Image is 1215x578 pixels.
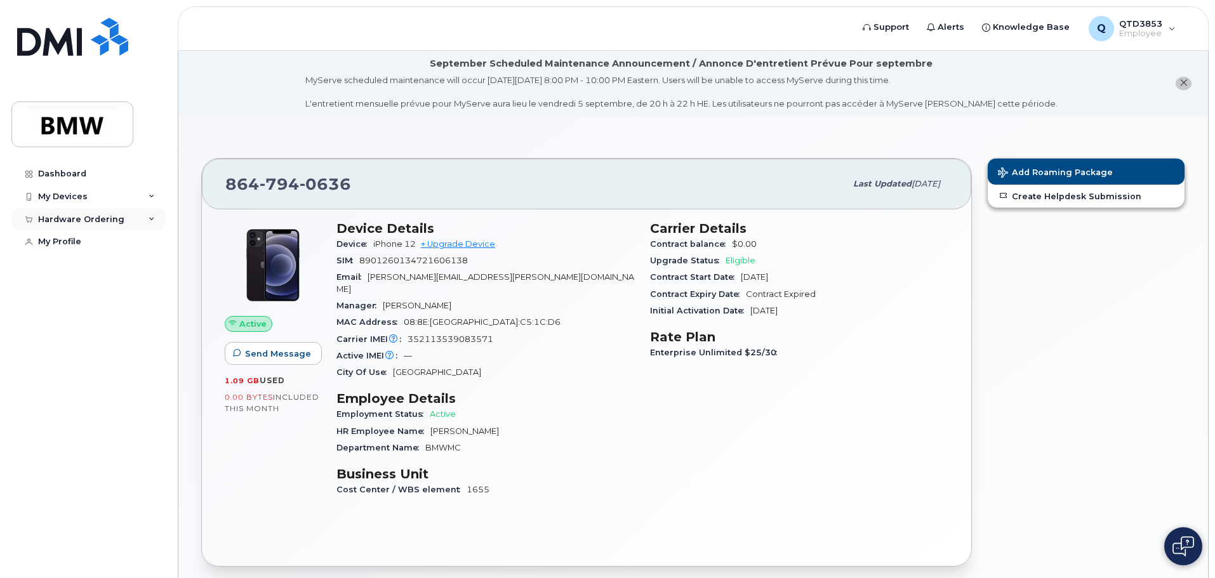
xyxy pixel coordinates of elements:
span: Department Name [336,443,425,452]
span: City Of Use [336,367,393,377]
span: BMWMC [425,443,461,452]
span: HR Employee Name [336,426,430,436]
span: Contract balance [650,239,732,249]
span: Manager [336,301,383,310]
span: Eligible [726,256,755,265]
button: Send Message [225,342,322,365]
div: MyServe scheduled maintenance will occur [DATE][DATE] 8:00 PM - 10:00 PM Eastern. Users will be u... [305,74,1058,110]
span: [PERSON_NAME] [430,426,499,436]
button: close notification [1176,77,1192,90]
span: Contract Expiry Date [650,289,746,299]
span: [DATE] [912,179,940,188]
img: Open chat [1172,536,1194,556]
span: $0.00 [732,239,757,249]
span: [DATE] [750,306,778,315]
a: Create Helpdesk Submission [988,185,1185,207]
span: Carrier IMEI [336,334,408,344]
span: MAC Address [336,317,404,327]
span: Add Roaming Package [998,167,1113,180]
h3: Carrier Details [650,221,948,236]
span: Last updated [853,179,912,188]
div: September Scheduled Maintenance Announcement / Annonce D'entretient Prévue Pour septembre [430,57,933,70]
span: Employment Status [336,409,430,419]
button: Add Roaming Package [988,159,1185,185]
span: Active [430,409,456,419]
span: Contract Start Date [650,272,741,282]
span: included this month [225,392,319,413]
span: Active IMEI [336,351,404,360]
span: 864 [225,174,351,194]
span: 8901260134721606138 [359,256,468,265]
span: [PERSON_NAME] [383,301,451,310]
span: Enterprise Unlimited $25/30 [650,348,783,357]
span: 0636 [300,174,351,194]
span: Send Message [245,348,311,360]
span: Cost Center / WBS element [336,485,467,494]
h3: Rate Plan [650,329,948,345]
h3: Device Details [336,221,635,236]
span: — [404,351,412,360]
span: Initial Activation Date [650,306,750,315]
img: iPhone_12.jpg [235,227,311,303]
a: + Upgrade Device [421,239,495,249]
h3: Business Unit [336,466,635,482]
h3: Employee Details [336,391,635,406]
span: iPhone 12 [373,239,416,249]
span: SIM [336,256,359,265]
span: [DATE] [741,272,768,282]
span: Upgrade Status [650,256,726,265]
span: 1655 [467,485,489,494]
span: Device [336,239,373,249]
span: Email [336,272,368,282]
span: Active [239,318,267,330]
span: Contract Expired [746,289,816,299]
span: 0.00 Bytes [225,393,273,402]
span: [PERSON_NAME][EMAIL_ADDRESS][PERSON_NAME][DOMAIN_NAME] [336,272,634,293]
span: [GEOGRAPHIC_DATA] [393,367,481,377]
span: 1.09 GB [225,376,260,385]
span: 352113539083571 [408,334,493,344]
span: 794 [260,174,300,194]
span: used [260,376,285,385]
span: 08:8E:[GEOGRAPHIC_DATA]:C5:1C:D6 [404,317,561,327]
